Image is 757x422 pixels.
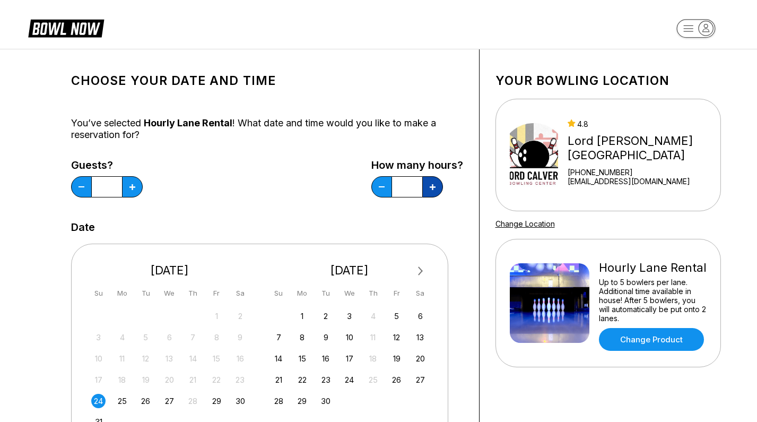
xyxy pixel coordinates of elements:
[389,351,404,366] div: Choose Friday, September 19th, 2025
[295,309,309,323] div: Choose Monday, September 1st, 2025
[568,134,716,162] div: Lord [PERSON_NAME][GEOGRAPHIC_DATA]
[319,330,333,345] div: Choose Tuesday, September 9th, 2025
[342,373,356,387] div: Choose Wednesday, September 24th, 2025
[389,286,404,300] div: Fr
[186,286,200,300] div: Th
[599,278,707,323] div: Up to 5 bowlers per lane. Additional time available in house! After 5 bowlers, you will automatic...
[233,373,247,387] div: Not available Saturday, August 23rd, 2025
[272,394,286,408] div: Choose Sunday, September 28th, 2025
[115,351,129,366] div: Not available Monday, August 11th, 2025
[138,394,153,408] div: Choose Tuesday, August 26th, 2025
[366,309,380,323] div: Not available Thursday, September 4th, 2025
[138,286,153,300] div: Tu
[272,286,286,300] div: Su
[510,115,559,195] img: Lord Calvert Bowling Center
[233,286,247,300] div: Sa
[162,286,177,300] div: We
[272,373,286,387] div: Choose Sunday, September 21st, 2025
[319,286,333,300] div: Tu
[342,330,356,345] div: Choose Wednesday, September 10th, 2025
[389,309,404,323] div: Choose Friday, September 5th, 2025
[115,373,129,387] div: Not available Monday, August 18th, 2025
[319,394,333,408] div: Choose Tuesday, September 30th, 2025
[186,330,200,345] div: Not available Thursday, August 7th, 2025
[71,73,463,88] h1: Choose your Date and time
[568,177,716,186] a: [EMAIL_ADDRESS][DOMAIN_NAME]
[295,286,309,300] div: Mo
[210,351,224,366] div: Not available Friday, August 15th, 2025
[319,351,333,366] div: Choose Tuesday, September 16th, 2025
[412,263,429,280] button: Next Month
[413,373,428,387] div: Choose Saturday, September 27th, 2025
[210,394,224,408] div: Choose Friday, August 29th, 2025
[162,373,177,387] div: Not available Wednesday, August 20th, 2025
[186,351,200,366] div: Not available Thursday, August 14th, 2025
[91,351,106,366] div: Not available Sunday, August 10th, 2025
[295,394,309,408] div: Choose Monday, September 29th, 2025
[115,394,129,408] div: Choose Monday, August 25th, 2025
[115,330,129,345] div: Not available Monday, August 4th, 2025
[568,119,716,128] div: 4.8
[138,330,153,345] div: Not available Tuesday, August 5th, 2025
[413,309,428,323] div: Choose Saturday, September 6th, 2025
[162,330,177,345] div: Not available Wednesday, August 6th, 2025
[71,221,95,233] label: Date
[233,351,247,366] div: Not available Saturday, August 16th, 2025
[144,117,232,128] span: Hourly Lane Rental
[91,394,106,408] div: Choose Sunday, August 24th, 2025
[270,308,429,408] div: month 2025-09
[162,351,177,366] div: Not available Wednesday, August 13th, 2025
[319,309,333,323] div: Choose Tuesday, September 2nd, 2025
[413,351,428,366] div: Choose Saturday, September 20th, 2025
[233,330,247,345] div: Not available Saturday, August 9th, 2025
[91,286,106,300] div: Su
[342,309,356,323] div: Choose Wednesday, September 3rd, 2025
[295,351,309,366] div: Choose Monday, September 15th, 2025
[115,286,129,300] div: Mo
[186,373,200,387] div: Not available Thursday, August 21st, 2025
[71,159,143,171] label: Guests?
[138,373,153,387] div: Not available Tuesday, August 19th, 2025
[389,373,404,387] div: Choose Friday, September 26th, 2025
[599,328,704,351] a: Change Product
[389,330,404,345] div: Choose Friday, September 12th, 2025
[91,373,106,387] div: Not available Sunday, August 17th, 2025
[319,373,333,387] div: Choose Tuesday, September 23rd, 2025
[371,159,463,171] label: How many hours?
[233,394,247,408] div: Choose Saturday, August 30th, 2025
[413,286,428,300] div: Sa
[366,330,380,345] div: Not available Thursday, September 11th, 2025
[210,286,224,300] div: Fr
[366,373,380,387] div: Not available Thursday, September 25th, 2025
[71,117,463,141] div: You’ve selected ! What date and time would you like to make a reservation for?
[510,263,589,343] img: Hourly Lane Rental
[495,219,555,228] a: Change Location
[233,309,247,323] div: Not available Saturday, August 2nd, 2025
[342,351,356,366] div: Choose Wednesday, September 17th, 2025
[138,351,153,366] div: Not available Tuesday, August 12th, 2025
[267,263,432,278] div: [DATE]
[210,309,224,323] div: Not available Friday, August 1st, 2025
[413,330,428,345] div: Choose Saturday, September 13th, 2025
[272,351,286,366] div: Choose Sunday, September 14th, 2025
[162,394,177,408] div: Choose Wednesday, August 27th, 2025
[272,330,286,345] div: Choose Sunday, September 7th, 2025
[210,373,224,387] div: Not available Friday, August 22nd, 2025
[495,73,721,88] h1: Your bowling location
[295,373,309,387] div: Choose Monday, September 22nd, 2025
[568,168,716,177] div: [PHONE_NUMBER]
[366,351,380,366] div: Not available Thursday, September 18th, 2025
[186,394,200,408] div: Not available Thursday, August 28th, 2025
[342,286,356,300] div: We
[91,330,106,345] div: Not available Sunday, August 3rd, 2025
[210,330,224,345] div: Not available Friday, August 8th, 2025
[295,330,309,345] div: Choose Monday, September 8th, 2025
[599,261,707,275] div: Hourly Lane Rental
[88,263,252,278] div: [DATE]
[366,286,380,300] div: Th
